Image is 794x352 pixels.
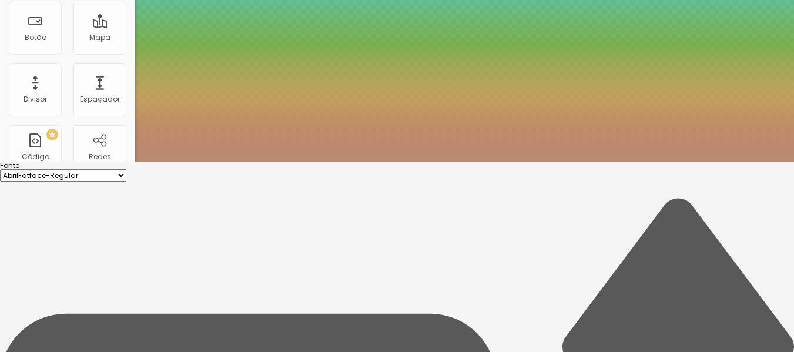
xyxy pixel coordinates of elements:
[80,95,120,103] div: Espaçador
[25,33,46,42] div: Botão
[24,95,47,103] div: Divisor
[89,33,110,42] div: Mapa
[12,153,58,170] div: Código HTML
[76,153,123,170] div: Redes Sociais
